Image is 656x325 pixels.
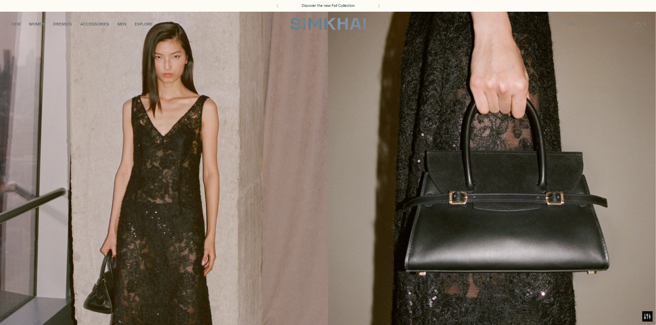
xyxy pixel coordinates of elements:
[290,17,366,31] a: SIMKHAI
[80,17,109,32] a: ACCESSORIES
[29,17,45,32] a: WOMEN
[302,3,355,9] a: Discover the new Fall Collection
[135,17,153,32] a: EXPLORE
[631,17,645,31] a: Open cart modal
[53,17,72,32] a: DRESSES
[117,17,126,32] a: MEN
[567,17,585,32] button: USD $
[642,21,648,27] span: 0
[588,17,602,31] a: Open search modal
[11,17,21,32] a: NEW
[602,17,616,31] a: Go to the account page
[617,17,631,31] a: Wishlist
